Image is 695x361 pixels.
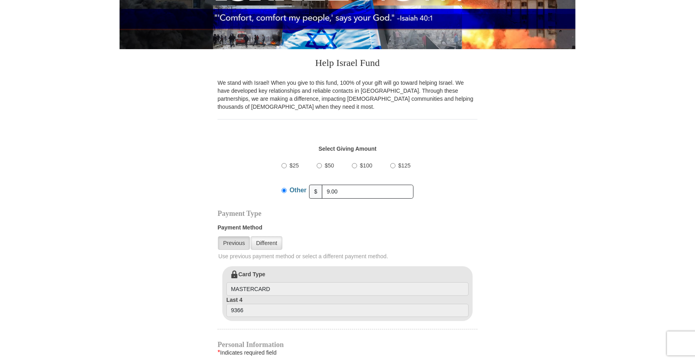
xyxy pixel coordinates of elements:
span: $125 [398,162,411,169]
span: Other [290,187,307,193]
p: We stand with Israel! When you give to this fund, 100% of your gift will go toward helping Israel... [218,79,477,111]
a: Previous [218,236,250,250]
div: Indicates required field [218,348,477,357]
h4: Payment Type [218,210,477,217]
span: Use previous payment method or select a different payment method. [218,252,478,260]
span: $50 [325,162,334,169]
strong: Select Giving Amount [319,146,377,152]
span: $25 [290,162,299,169]
h3: Help Israel Fund [218,49,477,79]
span: $100 [360,162,372,169]
input: Last 4 [226,304,469,317]
label: Last 4 [226,296,469,317]
input: Card Type [226,282,469,296]
input: Other Amount [322,185,413,199]
label: Card Type [226,270,469,296]
h4: Personal Information [218,341,477,348]
a: Different [251,236,282,250]
label: Payment Method [218,223,477,235]
span: $ [309,185,323,199]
